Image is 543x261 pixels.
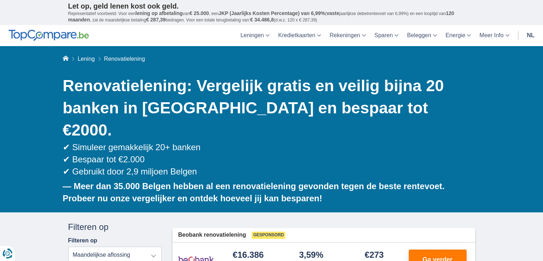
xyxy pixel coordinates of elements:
a: Leningen [236,25,274,46]
span: € 287,39 [146,17,166,23]
a: Kredietkaarten [274,25,325,46]
span: vaste [327,10,340,16]
a: Energie [441,25,475,46]
span: € 25.000 [190,10,209,16]
span: lening op afbetaling [135,10,182,16]
div: Filteren op [68,221,162,233]
div: €273 [365,251,384,260]
span: 120 maanden [68,10,454,23]
p: Representatief voorbeeld: Voor een van , een ( jaarlijkse debetrentevoet van 6,99%) en een loopti... [68,10,475,23]
h1: Renovatielening: Vergelijk gratis en veilig bijna 20 banken in [GEOGRAPHIC_DATA] en bespaar tot €... [63,75,475,141]
div: ✔ Simuleer gemakkelijk 20+ banken ✔ Bespaar tot €2.000 ✔ Gebruikt door 2,9 miljoen Belgen [63,141,475,178]
a: Beleggen [403,25,441,46]
span: Gesponsord [252,232,285,239]
a: Meer Info [475,25,514,46]
p: Let op, geld lenen kost ook geld. [68,2,475,10]
a: nl [523,25,539,46]
label: Filteren op [68,237,97,244]
span: € 34.486,8 [250,17,274,23]
a: Sparen [370,25,403,46]
b: — Meer dan 35.000 Belgen hebben al een renovatielening gevonden tegen de beste rentevoet. Probeer... [63,181,445,203]
a: Rekeningen [325,25,370,46]
a: Lening [77,56,95,62]
a: Home [63,56,69,62]
div: 3,59% [299,251,323,260]
img: TopCompare [9,30,89,41]
span: JKP (Jaarlijks Kosten Percentage) van 6,99% [218,10,325,16]
span: Renovatielening [104,56,145,62]
span: Beobank renovatielening [178,231,246,239]
div: €16.386 [233,251,264,260]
